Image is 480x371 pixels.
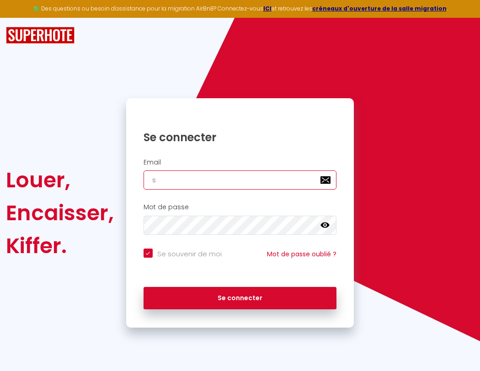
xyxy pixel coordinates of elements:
[6,164,114,196] div: Louer,
[267,249,336,259] a: Mot de passe oublié ?
[6,196,114,229] div: Encaisser,
[144,130,337,144] h1: Se connecter
[6,27,75,44] img: SuperHote logo
[144,287,337,310] button: Se connecter
[263,5,272,12] a: ICI
[7,4,35,31] button: Ouvrir le widget de chat LiveChat
[6,229,114,262] div: Kiffer.
[144,203,337,211] h2: Mot de passe
[312,5,447,12] a: créneaux d'ouverture de la salle migration
[144,159,337,166] h2: Email
[144,170,337,190] input: Ton Email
